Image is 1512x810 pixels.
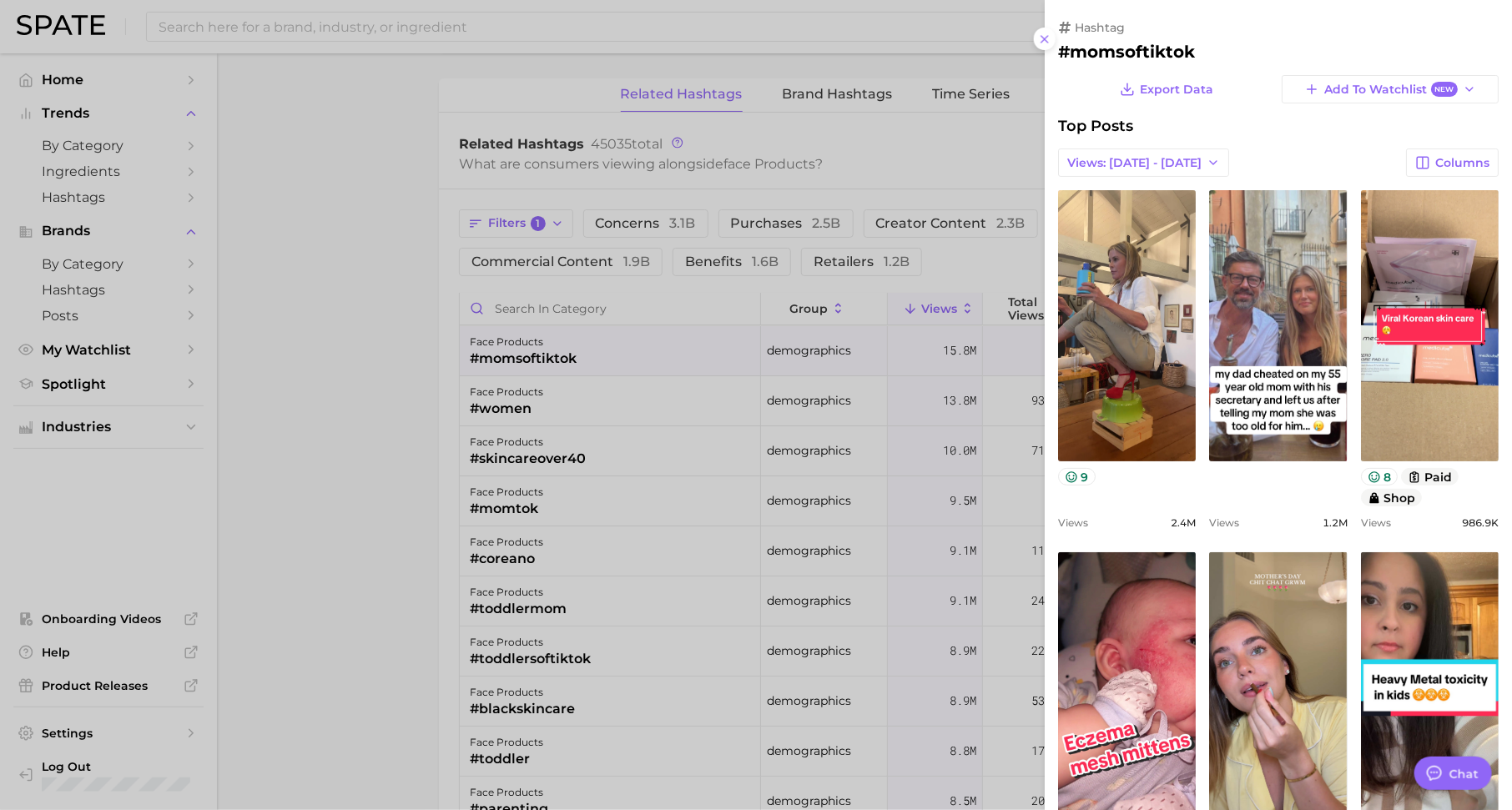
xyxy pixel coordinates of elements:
[1401,468,1459,485] button: paid
[1171,516,1196,529] span: 2.4m
[1406,148,1499,177] button: Columns
[1361,489,1423,506] button: shop
[1058,117,1133,135] span: Top Posts
[1058,42,1499,62] h2: #momsoftiktok
[1361,468,1399,485] button: 8
[1282,75,1499,103] button: Add to WatchlistNew
[1431,82,1458,98] span: New
[1058,468,1096,485] button: 9
[1116,75,1217,103] button: Export Data
[1435,156,1489,170] span: Columns
[1075,20,1125,35] span: hashtag
[1058,148,1229,177] button: Views: [DATE] - [DATE]
[1058,516,1088,529] span: Views
[1361,516,1391,529] span: Views
[1323,516,1348,529] span: 1.2m
[1209,516,1239,529] span: Views
[1140,83,1213,97] span: Export Data
[1067,156,1202,170] span: Views: [DATE] - [DATE]
[1324,82,1457,98] span: Add to Watchlist
[1462,516,1499,529] span: 986.9k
